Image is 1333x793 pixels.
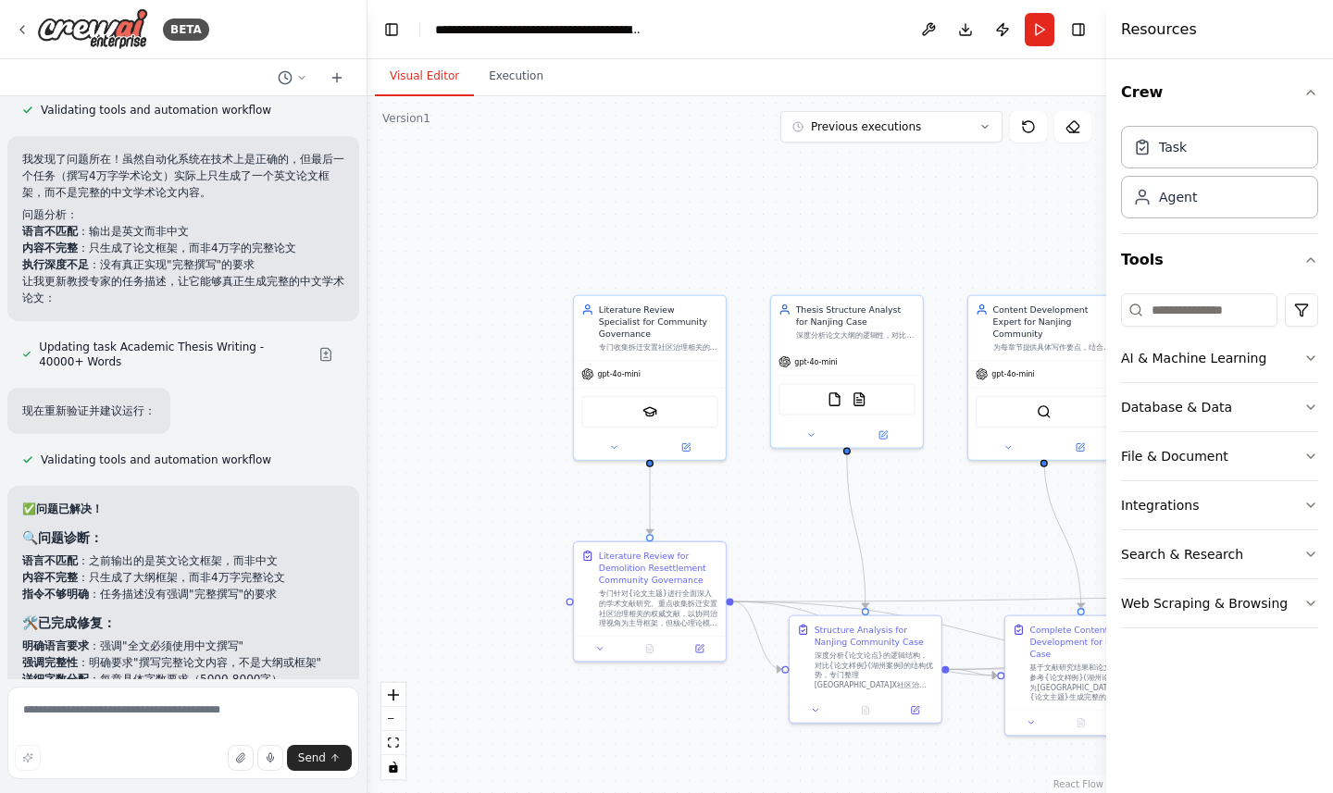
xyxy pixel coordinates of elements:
button: Click to speak your automation idea [257,745,283,771]
div: 专门针对{论文主题}进行全面深入的学术文献研究。重点收集拆迁安置社区治理相关的权威文献，以协同治理视角为主导框架，但核心理论模型采用多中心治理理论。 研究重点： 1. 多中心治理理论在社区管理中... [599,589,718,628]
strong: 已完成修复 [38,615,103,630]
button: fit view [381,731,405,755]
div: Web Scraping & Browsing [1121,594,1288,613]
strong: 明确语言要求 [22,639,89,652]
div: Database & Data [1121,398,1232,416]
g: Edge from fed5a3d7-c2a8-439e-a8f6-be4d668589b9 to d0f8e496-3ce4-48d0-984a-0daeda5de708 [841,454,871,608]
div: Content Development Expert for Nanjing Community为每章节提供具体写作要点，结合多中心治理理论框架提供论证思路，参考湖州论文的架构，帮助完整实现针对... [967,294,1121,461]
g: Edge from 53263196-6701-469d-aedf-e36b2ae4851a to 290b9b75-68ad-4806-8c52-b8448a387178 [643,454,655,534]
h4: Resources [1121,19,1197,41]
button: Hide right sidebar [1065,17,1091,43]
div: Content Development Expert for Nanjing Community [993,304,1113,341]
span: Validating tools and automation workflow [41,452,271,467]
li: ：只生成了论文框架，而非4万字的完整论文 [22,240,344,256]
div: React Flow controls [381,683,405,779]
strong: 语言不匹配 [22,225,78,238]
g: Edge from 290b9b75-68ad-4806-8c52-b8448a387178 to 4b45e6ec-8064-40c4-941b-0d2db042b0d6 [733,595,1213,669]
div: 基于文献研究结果和论文结构框架，参考{论文样例}(湖州论文)的架构，为[GEOGRAPHIC_DATA]X社区的{论文主题}生成完整的论文内容。 重点任务： 1. 为每章节提供具体可用的写作内容... [1029,663,1149,702]
strong: 强调完整性 [22,656,78,669]
p: 让我更新教授专家的任务描述，让它能够真正生成完整的中文学术论文： [22,273,344,306]
li: ：没有真正实现"完整撰写"的要求 [22,256,344,273]
nav: breadcrumb [435,20,643,39]
button: Previous executions [780,111,1003,142]
img: SerplyScholarSearchTool [642,404,657,419]
span: gpt-4o-mini [597,369,640,379]
button: zoom in [381,683,405,707]
div: Complete Content Development for Nanjing Case [1029,624,1149,661]
button: Improve this prompt [15,745,41,771]
img: FileReadTool [828,392,842,407]
span: Send [298,750,326,765]
button: No output available [624,641,676,656]
div: AI & Machine Learning [1121,349,1266,367]
button: File & Document [1121,432,1318,480]
li: ：任务描述没有强调"完整撰写"的要求 [22,586,344,602]
button: No output available [1055,715,1107,730]
button: toggle interactivity [381,755,405,779]
li: ：每章具体字数要求（5000-8000字） [22,671,344,688]
img: SerperDevTool [1037,404,1052,419]
button: Send [287,745,352,771]
div: 深度分析{论文论点}的逻辑结构，对比{论文样例}(湖州案例)的结构优势，专门整理[GEOGRAPHIC_DATA]X社区治理对应的结构优势和劣势。 主要任务： 1. 分析[GEOGRAPHIC_... [815,651,934,690]
button: Open in side panel [1045,440,1115,454]
div: Tools [1121,286,1318,643]
div: BETA [163,19,209,41]
strong: 执行深度不足 [22,258,89,271]
button: Integrations [1121,481,1318,529]
button: Database & Data [1121,383,1318,431]
li: ：之前输出的是英文论文框架，而非中文 [22,552,344,569]
strong: 问题已解决！ [36,502,103,515]
div: Version 1 [382,111,430,126]
button: Tools [1121,234,1318,286]
div: Agent [1159,188,1197,206]
h3: 🔍 ： [22,528,344,547]
a: React Flow attribution [1053,779,1103,789]
li: ：输出是英文而非中文 [22,223,344,240]
h2: 问题分析： [22,206,344,223]
div: Thesis Structure Analyst for Nanjing Case [796,304,916,328]
strong: 问题诊断 [38,530,90,545]
button: Visual Editor [375,57,474,96]
button: Hide left sidebar [379,17,405,43]
strong: 详细字数分配 [22,673,89,686]
strong: 语言不匹配 [22,554,78,567]
span: gpt-4o-mini [991,369,1034,379]
div: 为每章节提供具体写作要点，结合多中心治理理论框架提供论证思路，参考湖州论文的架构，帮助完整实现针对[GEOGRAPHIC_DATA]X社区的论文内容。不提供写作模板，而是直接生成可用的具体内容和分析。 [993,342,1113,353]
strong: 内容不完整 [22,242,78,254]
div: 深度分析论文大纲的逻辑性，对比湖州案例的结构优势，整理[GEOGRAPHIC_DATA]社区治理对应的结构优势劣势，专门针对[GEOGRAPHIC_DATA]社区提供章节优化建议。确保论文结构能... [796,330,916,341]
div: Search & Research [1121,545,1243,564]
button: Switch to previous chat [270,67,315,89]
strong: 指令不够明确 [22,588,89,601]
span: Previous executions [811,119,921,134]
button: Open in side panel [651,440,720,454]
div: Thesis Structure Analyst for Nanjing Case深度分析论文大纲的逻辑性，对比湖州案例的结构优势，整理[GEOGRAPHIC_DATA]社区治理对应的结构优势劣... [770,294,924,448]
button: zoom out [381,707,405,731]
img: PDFSearchTool [852,392,866,407]
button: Execution [474,57,558,96]
span: gpt-4o-mini [794,357,837,367]
button: Search & Research [1121,530,1318,578]
button: Web Scraping & Browsing [1121,579,1318,627]
div: Structure Analysis for Nanjing Community Case [815,624,934,649]
strong: 内容不完整 [22,571,78,584]
div: File & Document [1121,447,1228,465]
button: Open in side panel [679,641,721,656]
h3: 🛠️ ： [22,613,344,632]
div: Literature Review for Demolition Resettlement Community Governance [599,550,718,587]
div: Crew [1121,118,1318,233]
p: 我发现了问题所在！虽然自动化系统在技术上是正确的，但最后一个任务（撰写4万字学术论文）实际上只生成了一个英文论文框架，而不是完整的中文学术论文内容。 [22,151,344,201]
img: Logo [37,8,148,50]
g: Edge from 290b9b75-68ad-4806-8c52-b8448a387178 to d0f8e496-3ce4-48d0-984a-0daeda5de708 [733,595,781,675]
button: Open in side panel [894,703,937,718]
button: Upload files [228,745,254,771]
div: Literature Review for Demolition Resettlement Community Governance专门针对{论文主题}进行全面深入的学术文献研究。重点收集拆迁安... [573,541,727,663]
div: Task [1159,138,1187,156]
button: Start a new chat [322,67,352,89]
div: Literature Review Specialist for Community Governance专门收集拆迁安置社区治理相关的权威文献，重点关注多中心治理理论在社区管理中的应用，以协同... [573,294,727,461]
div: Literature Review Specialist for Community Governance [599,304,718,341]
button: AI & Machine Learning [1121,334,1318,382]
button: Crew [1121,67,1318,118]
li: ：只生成了大纲框架，而非4万字完整论文 [22,569,344,586]
div: Structure Analysis for Nanjing Community Case深度分析{论文论点}的逻辑结构，对比{论文样例}(湖州案例)的结构优势，专门整理[GEOGRAPHIC_... [789,614,942,724]
g: Edge from 5adf680b-da6d-47a7-9d0d-499dbb0207fe to be4aeb85-2f03-4875-8891-c93cf2a0ea0f [1038,454,1087,608]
